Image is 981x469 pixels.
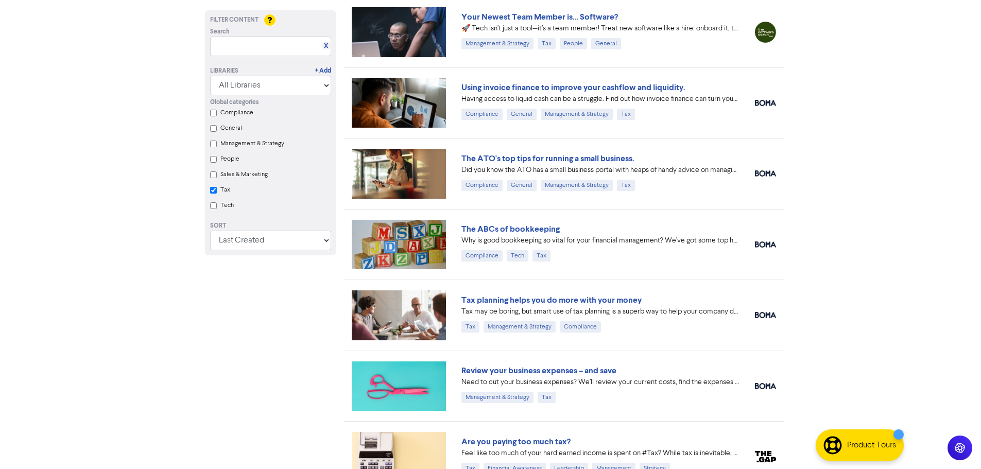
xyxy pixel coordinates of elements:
div: General [591,38,621,49]
div: Compliance [461,109,503,120]
div: Tech [507,250,528,262]
div: Tax [538,38,556,49]
div: General [507,180,537,191]
a: + Add [315,66,331,76]
div: Management & Strategy [461,392,533,403]
div: Feel like too much of your hard earned income is spent on #Tax? While tax is inevitable, we can r... [461,448,739,459]
div: Management & Strategy [541,180,613,191]
a: Review your business expenses – and save [461,366,616,376]
div: Tax [532,250,550,262]
span: Search [210,27,230,37]
div: People [560,38,587,49]
img: boma_accounting [755,100,776,106]
div: Filter Content [210,15,331,25]
iframe: Chat Widget [852,358,981,469]
img: boma_accounting [755,312,776,318]
div: Tax may be boring, but smart use of tax planning is a superb way to help your company do more wit... [461,306,739,317]
a: Tax planning helps you do more with your money [461,295,642,305]
div: Global categories [210,98,331,107]
a: The ABCs of bookkeeping [461,224,560,234]
img: thesoftwarecoach [755,22,776,43]
div: Tax [617,180,635,191]
a: X [324,42,328,50]
div: 🚀 Tech isn’t just a tool—it’s a team member! Treat new software like a hire: onboard it, train it... [461,23,739,34]
label: People [220,154,239,164]
div: Compliance [560,321,601,333]
label: Management & Strategy [220,139,284,148]
div: Tax [538,392,556,403]
a: Are you paying too much tax? [461,437,571,447]
label: Tech [220,201,234,210]
a: Using invoice finance to improve your cashflow and liquidity. [461,82,685,93]
div: Sort [210,221,331,231]
div: General [507,109,537,120]
div: Tax [461,321,479,333]
div: Compliance [461,180,503,191]
a: Your Newest Team Member is… Software? [461,12,618,22]
img: boma_accounting [755,170,776,177]
img: gap_premium [755,451,776,462]
label: Compliance [220,108,253,117]
label: Tax [220,185,230,195]
div: Why is good bookkeeping so vital for your financial management? We’ve got some top hacks for maxi... [461,235,739,246]
div: Management & Strategy [541,109,613,120]
div: Need to cut your business expenses? We’ll review your current costs, find the expenses that could... [461,377,739,388]
div: Management & Strategy [461,38,533,49]
label: Sales & Marketing [220,170,268,179]
div: Tax [617,109,635,120]
div: Having access to liquid cash can be a struggle. Find out how invoice finance can turn your unpaid... [461,94,739,105]
label: General [220,124,242,133]
a: The ATO's top tips for running a small business. [461,153,634,164]
div: Libraries [210,66,238,76]
div: Compliance [461,250,503,262]
img: boma_accounting [755,241,776,248]
div: Did you know the ATO has a small business portal with heaps of handy advice on managing your busi... [461,165,739,176]
img: boma_accounting [755,383,776,389]
div: Management & Strategy [484,321,556,333]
